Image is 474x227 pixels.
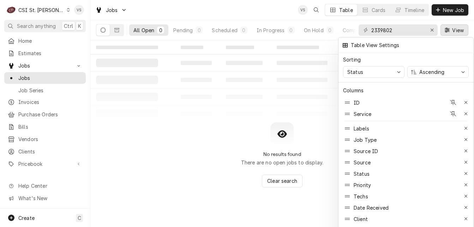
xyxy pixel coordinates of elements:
div: Techs [340,191,472,202]
div: ID [340,97,472,108]
button: Status [343,66,404,78]
div: Source ID [354,147,378,155]
div: Source [354,159,371,166]
div: Priority [340,179,472,191]
div: Sorting [343,56,361,63]
div: Priority [354,181,371,189]
div: Labels [340,123,472,134]
div: Status [340,168,472,179]
div: Status [346,68,365,76]
div: Job Type [354,136,377,144]
div: Table View Settings [350,41,399,49]
div: Service [354,110,371,118]
div: Date Received [340,202,472,213]
div: Ascending [418,68,446,76]
div: Client [354,215,368,223]
div: Columns [343,87,364,94]
button: Ascending [407,66,469,78]
div: Status [354,170,370,177]
div: Source [340,157,472,168]
div: Techs [354,193,368,200]
div: Source ID [340,145,472,157]
div: Labels [354,125,369,132]
div: Client [340,213,472,225]
div: Service [340,108,472,120]
div: ID [354,99,360,106]
div: Job Type [340,134,472,145]
div: Date Received [354,204,389,211]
